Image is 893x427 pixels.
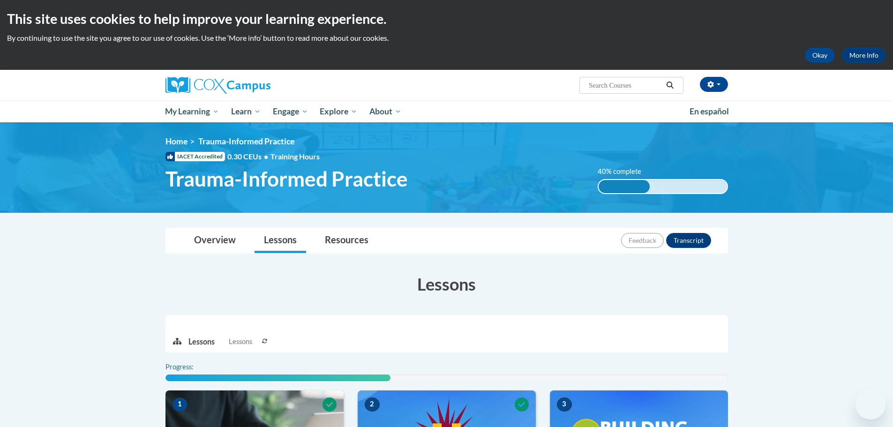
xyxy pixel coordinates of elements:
[165,77,270,94] img: Cox Campus
[270,152,320,161] span: Training Hours
[666,233,711,248] button: Transcript
[598,166,652,177] label: 40% complete
[267,101,314,122] a: Engage
[700,77,728,92] button: Account Settings
[264,152,268,161] span: •
[273,106,308,117] span: Engage
[188,337,215,347] p: Lessons
[557,397,572,412] span: 3
[159,101,225,122] a: My Learning
[227,151,270,162] span: 0.30 CEUs
[173,397,188,412] span: 1
[315,228,378,253] a: Resources
[255,228,306,253] a: Lessons
[229,337,252,347] span: Lessons
[7,33,886,43] p: By continuing to use the site you agree to our use of cookies. Use the ‘More info’ button to read...
[842,48,886,63] a: More Info
[151,101,742,122] div: Main menu
[588,80,663,91] input: Search Courses
[663,80,677,91] button: Search
[165,106,219,117] span: My Learning
[683,102,735,121] a: En español
[320,106,357,117] span: Explore
[165,272,728,296] h3: Lessons
[165,166,408,191] span: Trauma-Informed Practice
[185,228,245,253] a: Overview
[855,390,885,420] iframe: Button to launch messaging window
[165,77,344,94] a: Cox Campus
[365,397,380,412] span: 2
[165,362,219,372] label: Progress:
[621,233,664,248] button: Feedback
[314,101,363,122] a: Explore
[165,152,225,161] span: IACET Accredited
[369,106,401,117] span: About
[363,101,407,122] a: About
[225,101,267,122] a: Learn
[198,136,294,146] span: Trauma-Informed Practice
[805,48,835,63] button: Okay
[599,180,650,193] div: 40% complete
[690,106,729,116] span: En español
[165,136,188,146] a: Home
[7,9,886,28] h2: This site uses cookies to help improve your learning experience.
[231,106,261,117] span: Learn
